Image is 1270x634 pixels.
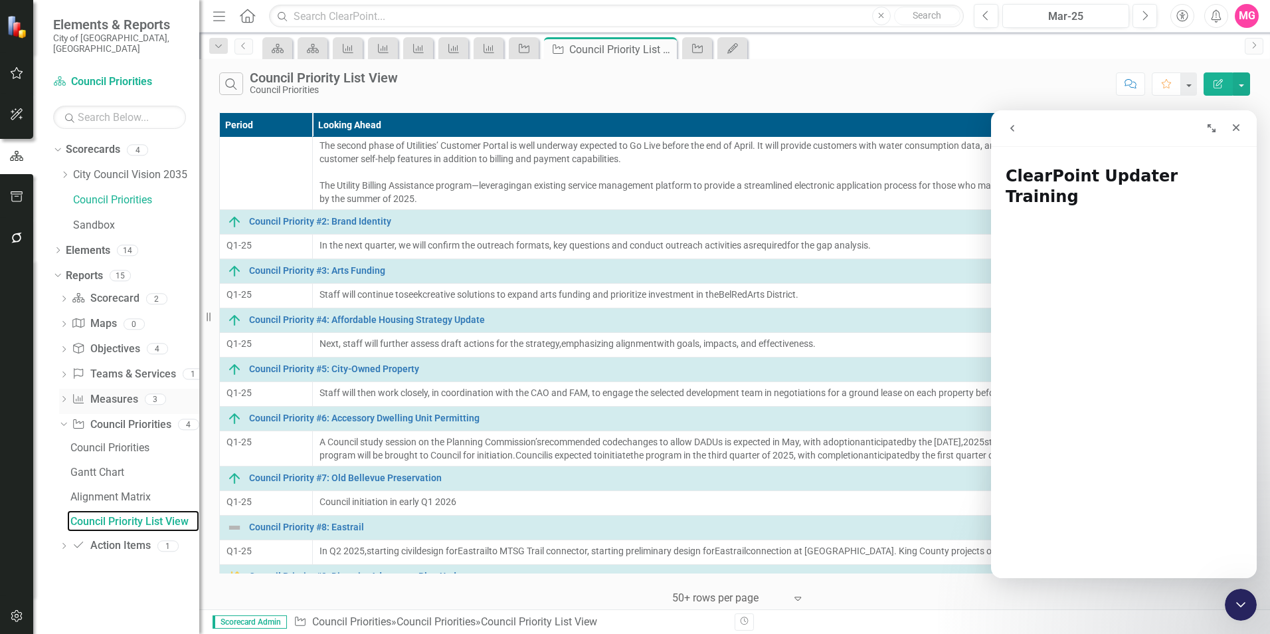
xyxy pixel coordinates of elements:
td: Double-Click to Edit [313,284,1250,308]
a: Reports [66,268,103,284]
td: Double-Click to Edit Right Click for Context Menu [220,407,1250,431]
a: Alignment Matrix [67,486,199,507]
span: by the [DATE], [907,437,963,447]
a: Measures [72,392,137,407]
div: Council Priority List View [569,41,674,58]
a: Council Priorities [67,437,199,458]
input: Search Below... [53,106,186,129]
a: Gantt Chart [67,461,199,482]
a: Council Priority #6: Accessory Dwelling Unit Permitting [249,413,1243,423]
span: creative solutions to expand arts funding and prioritize investment in the [422,289,719,300]
a: Council Priority List View [67,510,199,532]
div: Mar-25 [1007,9,1125,25]
a: Maps [72,316,116,332]
td: Double-Click to Edit [313,235,1250,259]
span: initiate [602,450,630,461]
span: with goals, impacts, and effectiveness. [657,338,816,349]
div: 3 [145,393,166,405]
div: 4 [178,419,199,430]
span: leveraging [479,180,521,191]
td: Double-Click to Edit Right Click for Context Menu [220,308,1250,333]
span: the program in the third quarter of 2025, with completion [630,450,863,461]
span: for the gap analysis. [787,240,871,251]
div: 1 [157,540,179,552]
img: On Track [227,263,242,279]
iframe: Intercom live chat [991,110,1257,578]
span: to MTSG Trail connector, starting preliminary design for [489,546,715,556]
span: emphasizing alignment [561,338,657,349]
span: required [753,240,787,251]
span: design for [416,546,458,556]
span: In Q2 2025, [319,546,367,556]
a: Council Priorities [53,74,186,90]
div: Q1-25 [227,495,306,508]
td: Double-Click to Edit [313,333,1250,358]
span: seek [404,289,422,300]
div: 14 [117,245,138,256]
small: City of [GEOGRAPHIC_DATA], [GEOGRAPHIC_DATA] [53,33,186,54]
span: The second phase of Utilities’ Customer Portal is well underway expected to Go Live before the en... [319,140,1171,151]
a: Council Priority #4: Affordable Housing Strategy Update [249,315,1243,325]
a: Council Priority #9: Diversity Advantage Plan Update [249,572,1243,581]
td: Double-Click to Edit [313,382,1250,407]
span: Council [515,450,546,461]
span: 2025 [963,437,984,447]
div: Q1-25 [227,435,306,449]
td: Double-Click to Edit [313,540,1250,565]
span: Next, staff will further assess draft actions for the strategy, [319,338,561,349]
span: recommended code [541,437,622,447]
img: On Track [227,214,242,230]
div: Council Priority List View [70,516,199,528]
span: Scorecard Admin [213,615,287,629]
a: Scorecard [72,291,139,306]
span: A Council study session on the Planning Commission’s [319,437,541,447]
div: 0 [124,318,145,330]
div: Q1-25 [227,544,306,558]
span: Eastrail [458,546,489,556]
span: Council initiation in early Q1 2026 [319,496,456,507]
a: Council Priorities [397,615,476,628]
img: On Track [227,312,242,328]
td: Double-Click to Edit [313,431,1250,467]
div: 15 [110,270,131,281]
a: Council Priority #2: Brand Identity [249,217,1243,227]
div: Gantt Chart [70,467,199,478]
span: is expected to [546,450,602,461]
div: 1 [183,369,204,380]
span: Arts District. [747,289,798,300]
span: starting civil [367,546,416,556]
span: Search [913,10,941,21]
span: The Utility Billing Assistance program— [319,180,479,191]
td: Double-Click to Edit [313,108,1250,210]
td: Double-Click to Edit Right Click for Context Menu [220,358,1250,382]
div: Council Priorities [70,442,199,454]
span: an existing service management platform to provide a streamlined electronic application process f... [319,180,1241,204]
span: In the next quarter, we will confirm the outreach formats, key questions and conduct outreach act... [319,240,753,251]
div: Q1-25 [227,386,306,399]
a: Council Priority #5: City-Owned Property [249,364,1243,374]
img: On Track [227,471,242,486]
button: MG [1235,4,1259,28]
div: 2 [146,293,167,304]
img: Not Defined [227,520,242,536]
span: BelRed [719,289,747,300]
div: 4 [127,144,148,156]
button: Search [894,7,960,25]
a: Action Items [72,538,150,554]
button: Mar-25 [1002,4,1129,28]
div: Q1-25 [227,337,306,350]
input: Search ClearPoint... [269,5,964,28]
a: Elements [66,243,110,259]
span: state deadline [984,437,1042,447]
span: Eastrail [715,546,746,556]
span: anticipated [863,450,910,461]
div: Council Priorities [250,85,398,95]
a: Council Priority #7: Old Bellevue Preservation [249,473,1243,483]
img: On Track [227,411,242,427]
a: Council Priority #3: Arts Funding [249,266,1243,276]
span: changes to allow DADUs is expected in May, with adoption [622,437,860,447]
span: Staff will continue to [319,289,404,300]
